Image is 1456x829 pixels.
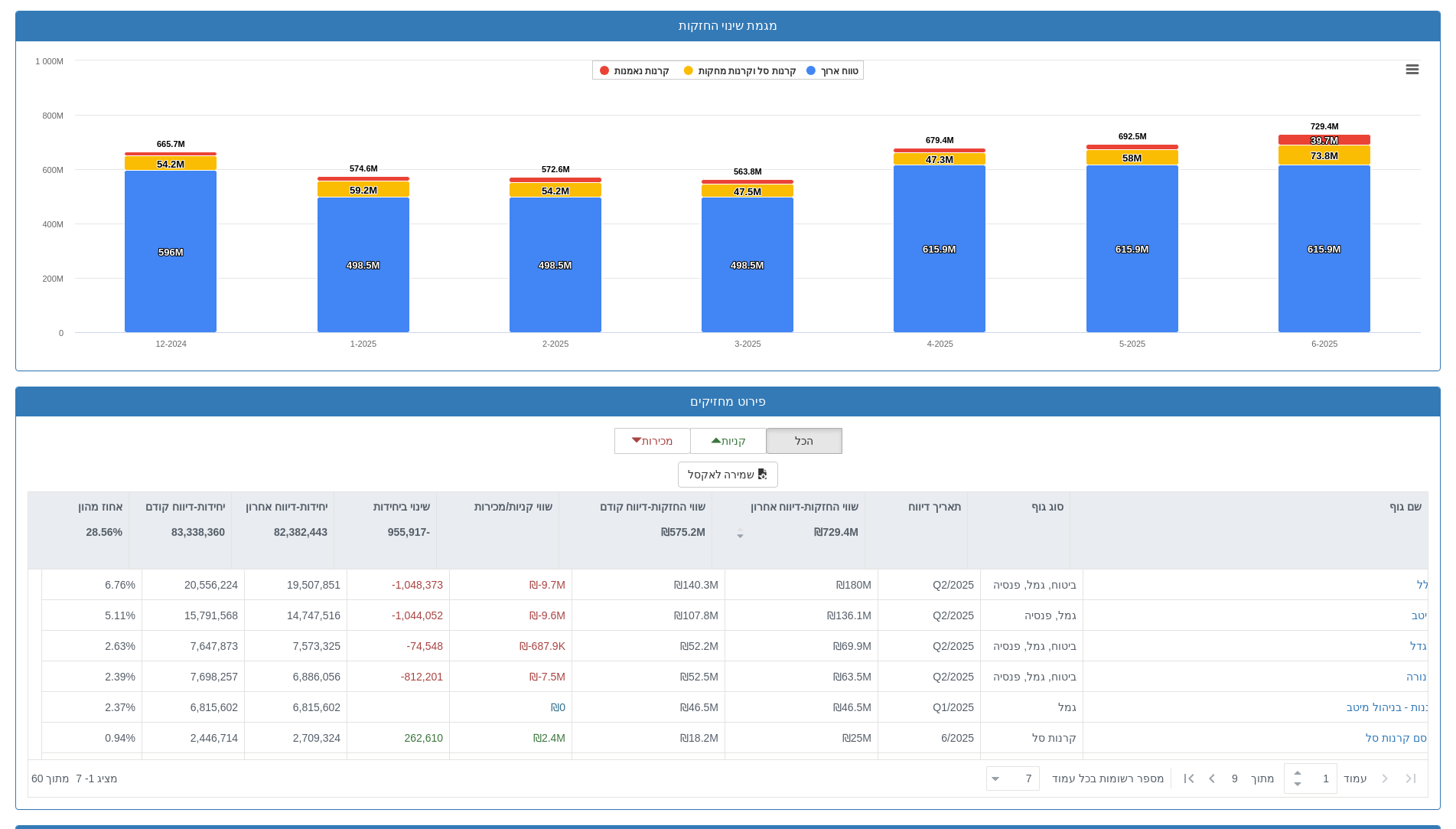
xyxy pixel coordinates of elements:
tspan: 665.7M [157,139,185,149]
div: גמל [987,700,1077,715]
div: סוג גוף [968,492,1070,521]
p: אחוז מהון [78,498,122,515]
text: 2-2025 [542,339,568,348]
div: 5.11 % [48,608,135,623]
div: ‏מציג 1 - 7 ‏ מתוך 60 [31,762,118,795]
tspan: 679.4M [926,135,954,145]
tspan: 574.6M [350,164,378,173]
span: ₪140.3M [674,579,718,591]
div: Q2/2025 [884,608,974,623]
div: Q2/2025 [884,669,974,684]
div: 6,815,602 [148,700,238,715]
tspan: 39.7M [1311,135,1338,146]
tspan: 572.6M [542,165,570,174]
div: קרנות סל [987,730,1077,746]
tspan: 692.5M [1119,132,1147,141]
text: 6-2025 [1311,339,1337,348]
p: שווי החזקות-דיווח אחרון [751,498,858,515]
div: ‏ מתוך [980,762,1425,795]
tspan: 498.5M [539,259,572,271]
h3: מגמת שינוי החזקות [28,19,1428,33]
span: ₪63.5M [833,671,871,683]
button: שמירה לאקסל [678,462,779,488]
button: קסם קרנות סל [1366,730,1435,746]
div: 6.76 % [48,577,135,592]
tspan: 54.2M [542,185,569,197]
span: ₪46.5M [833,701,871,713]
tspan: 563.8M [734,167,762,176]
text: 600M [42,165,64,175]
tspan: 58M [1122,152,1142,164]
div: 2.63 % [48,638,135,654]
span: ₪-9.6M [529,609,565,622]
text: 400M [42,220,64,229]
div: Q2/2025 [884,577,974,592]
div: 19,507,851 [251,577,340,592]
text: 800M [42,111,64,120]
button: קניות [690,428,767,454]
div: -1,048,373 [353,577,443,592]
span: ₪46.5M [680,701,718,713]
tspan: טווח ארוך [821,66,858,77]
div: ביטוח, גמל, פנסיה [987,638,1077,654]
div: 2.39 % [48,669,135,684]
tspan: 1 000M [35,57,64,66]
button: הכל [766,428,842,454]
span: ₪180M [836,579,871,591]
div: מיטב [1412,608,1435,623]
tspan: 729.4M [1311,122,1339,131]
span: ₪25M [842,732,871,744]
tspan: 47.3M [926,154,953,165]
div: גננות - בניהול מיטב [1347,700,1435,715]
span: ₪-687.9K [520,640,565,652]
div: 7,573,325 [251,638,340,654]
strong: 82,382,443 [274,526,327,538]
tspan: 73.8M [1311,150,1338,162]
div: 6,886,056 [251,669,340,684]
div: 7,698,257 [148,669,238,684]
strong: ₪729.4M [814,526,858,538]
tspan: 498.5M [347,259,379,271]
p: שינוי ביחידות [373,498,430,515]
div: -74,548 [353,638,443,654]
p: יחידות-דיווח קודם [145,498,225,515]
div: 14,747,516 [251,608,340,623]
button: מכירות [614,428,691,454]
div: שם גוף [1070,492,1428,521]
div: גמל, פנסיה [987,608,1077,623]
span: ₪-9.7M [529,579,565,591]
tspan: קרנות נאמנות [614,66,669,77]
text: 4-2025 [927,339,953,348]
button: מגדל [1410,638,1435,654]
tspan: קרנות סל וקרנות מחקות [699,66,796,77]
div: ביטוח, גמל, פנסיה [987,669,1077,684]
tspan: 596M [158,246,184,258]
span: ₪107.8M [674,609,718,622]
tspan: 615.9M [1308,243,1340,255]
div: 7,647,873 [148,638,238,654]
div: 20,556,224 [148,577,238,592]
div: 2,446,714 [148,730,238,746]
text: 0 [59,328,64,338]
span: ₪2.4M [533,732,565,744]
span: ₪69.9M [833,640,871,652]
div: ביטוח, גמל, פנסיה [987,577,1077,592]
div: כלל [1417,577,1435,592]
tspan: 498.5M [731,259,764,271]
tspan: 47.5M [734,186,761,197]
text: 3-2025 [735,339,761,348]
span: ₪-7.5M [529,671,565,683]
div: 6,815,602 [251,700,340,715]
span: ₪18.2M [680,732,718,744]
strong: 83,338,360 [171,526,225,538]
text: 1-2025 [350,339,376,348]
span: ₪136.1M [827,609,871,622]
strong: 28.56% [86,526,122,538]
div: 15,791,568 [148,608,238,623]
tspan: 54.2M [157,158,184,170]
tspan: 615.9M [923,243,956,255]
div: Q2/2025 [884,638,974,654]
div: -1,044,052 [353,608,443,623]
